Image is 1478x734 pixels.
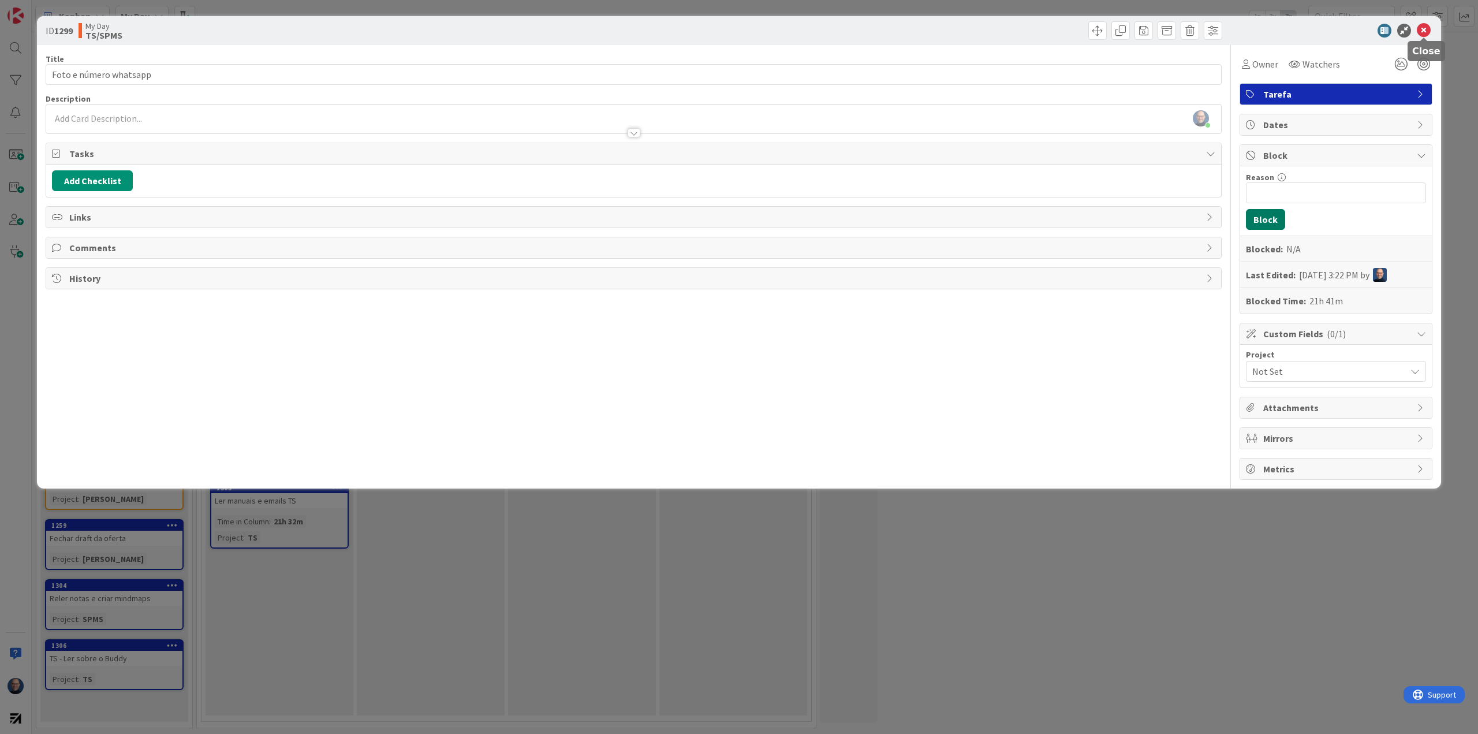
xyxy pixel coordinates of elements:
[24,2,53,16] span: Support
[1246,294,1306,308] b: Blocked Time:
[52,170,133,191] button: Add Checklist
[1299,268,1387,282] div: [DATE] 3:22 PM by
[69,210,1200,224] span: Links
[1252,57,1278,71] span: Owner
[69,241,1200,255] span: Comments
[69,271,1200,285] span: History
[1263,118,1411,132] span: Dates
[1263,431,1411,445] span: Mirrors
[1302,57,1340,71] span: Watchers
[85,31,122,40] b: TS/SPMS
[1412,46,1440,57] h5: Close
[1263,401,1411,415] span: Attachments
[1263,87,1411,101] span: Tarefa
[1327,328,1346,340] span: ( 0/1 )
[46,54,64,64] label: Title
[1309,294,1343,308] div: 21h 41m
[1263,327,1411,341] span: Custom Fields
[1263,148,1411,162] span: Block
[1246,268,1296,282] b: Last Edited:
[1286,242,1301,256] div: N/A
[1373,268,1387,282] img: Fg
[1246,209,1285,230] button: Block
[85,21,122,31] span: My Day
[54,25,73,36] b: 1299
[1252,363,1400,379] span: Not Set
[1263,462,1411,476] span: Metrics
[46,24,73,38] span: ID
[1193,110,1209,126] img: S8dkA9RpCuHXNfjtQIqKzkrxbbmCok6K.PNG
[1246,172,1274,182] label: Reason
[69,147,1200,161] span: Tasks
[1246,351,1426,359] div: Project
[1246,242,1283,256] b: Blocked:
[46,64,1222,85] input: type card name here...
[46,94,91,104] span: Description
